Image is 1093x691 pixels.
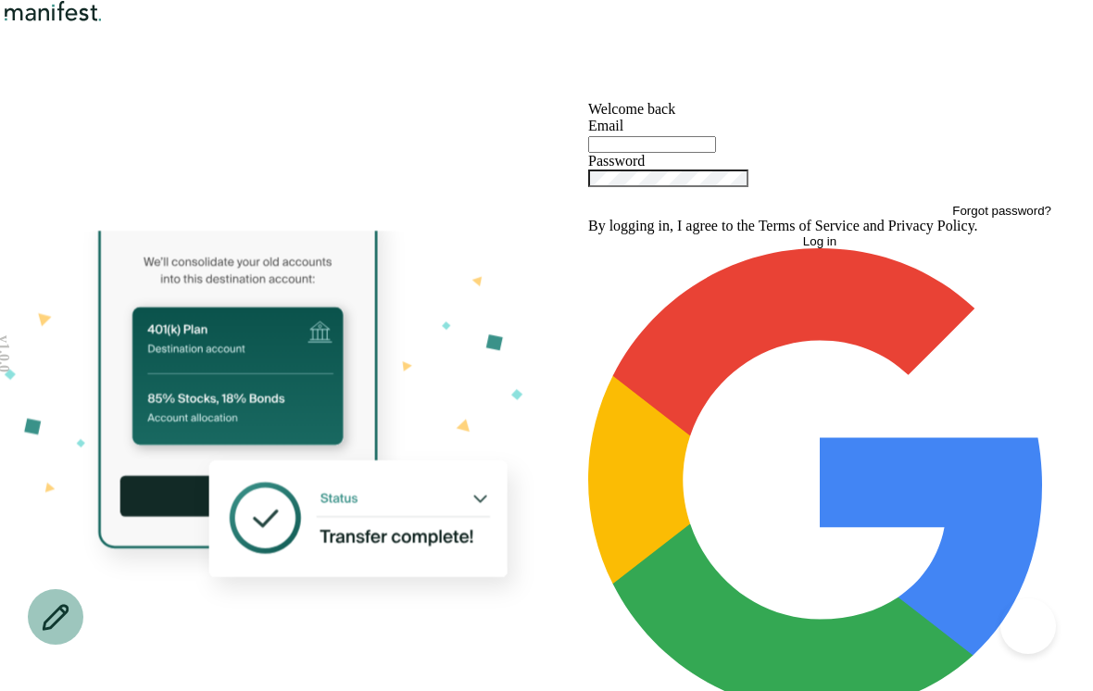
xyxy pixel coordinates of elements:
[588,101,1051,118] h1: Welcome back
[759,218,860,233] a: Terms of Service
[588,218,1051,234] p: By logging in, I agree to the and .
[588,153,645,169] label: Password
[952,204,1051,218] button: Forgot password?
[1000,598,1056,654] iframe: Toggle Customer Support
[588,118,623,133] label: Email
[888,218,974,233] a: Privacy Policy
[803,234,836,248] span: Log in
[588,234,1051,248] button: Log in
